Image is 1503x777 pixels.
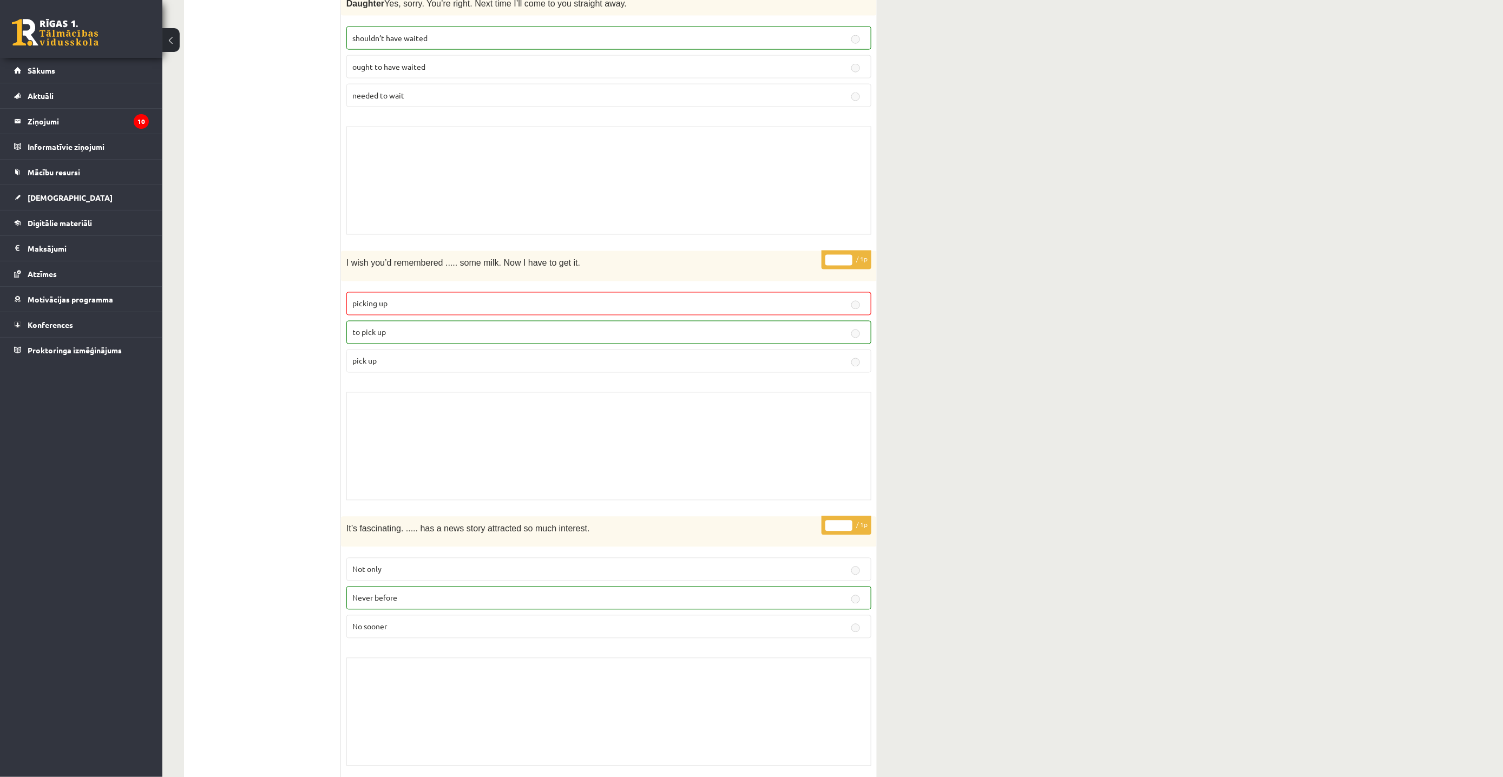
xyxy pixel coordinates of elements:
[822,516,871,535] p: / 1p
[851,93,860,101] input: needed to wait
[134,114,149,129] i: 10
[14,236,149,261] a: Maksājumi
[352,327,386,337] span: to pick up
[851,358,860,367] input: pick up
[28,320,73,330] span: Konferences
[851,301,860,310] input: picking up
[14,287,149,312] a: Motivācijas programma
[352,299,388,308] span: picking up
[822,251,871,269] p: / 1p
[14,58,149,83] a: Sākums
[28,218,92,228] span: Digitālie materiāli
[346,259,580,268] span: I wish you’d remembered ..... some milk. Now I have to get it.
[14,134,149,159] a: Informatīvie ziņojumi
[14,160,149,185] a: Mācību resursi
[851,567,860,575] input: Not only
[28,193,113,202] span: [DEMOGRAPHIC_DATA]
[14,261,149,286] a: Atzīmes
[28,167,80,177] span: Mācību resursi
[28,236,149,261] legend: Maksājumi
[352,62,425,71] span: ought to have waited
[28,91,54,101] span: Aktuāli
[28,345,122,355] span: Proktoringa izmēģinājums
[14,83,149,108] a: Aktuāli
[28,269,57,279] span: Atzīmes
[851,64,860,73] input: ought to have waited
[14,109,149,134] a: Ziņojumi10
[851,35,860,44] input: shouldn’t have waited
[851,330,860,338] input: to pick up
[851,624,860,633] input: No sooner
[14,185,149,210] a: [DEMOGRAPHIC_DATA]
[14,312,149,337] a: Konferences
[851,595,860,604] input: Never before
[352,356,377,366] span: pick up
[352,564,382,574] span: Not only
[28,134,149,159] legend: Informatīvie ziņojumi
[28,109,149,134] legend: Ziņojumi
[352,593,397,603] span: Never before
[346,524,590,534] span: It’s fascinating. ..... has a news story attracted so much interest.
[352,90,404,100] span: needed to wait
[14,210,149,235] a: Digitālie materiāli
[352,33,428,43] span: shouldn’t have waited
[28,294,113,304] span: Motivācijas programma
[14,338,149,363] a: Proktoringa izmēģinājums
[12,19,99,46] a: Rīgas 1. Tālmācības vidusskola
[352,622,387,631] span: No sooner
[28,65,55,75] span: Sākums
